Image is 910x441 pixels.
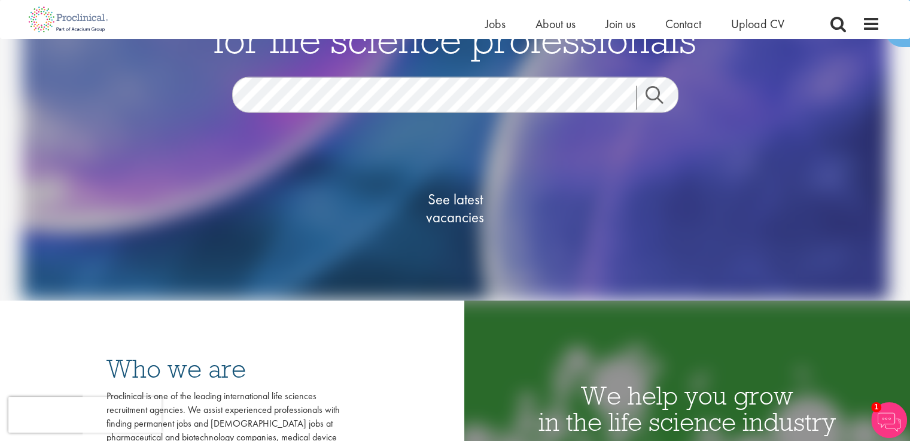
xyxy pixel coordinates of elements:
[605,16,635,32] a: Join us
[106,356,340,382] h3: Who we are
[395,190,515,226] span: See latest vacancies
[535,16,576,32] a: About us
[395,142,515,274] a: See latestvacancies
[8,397,162,433] iframe: reCAPTCHA
[731,16,784,32] a: Upload CV
[871,402,907,438] img: Chatbot
[485,16,506,32] a: Jobs
[665,16,701,32] a: Contact
[871,402,881,412] span: 1
[636,85,687,109] a: Job search submit button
